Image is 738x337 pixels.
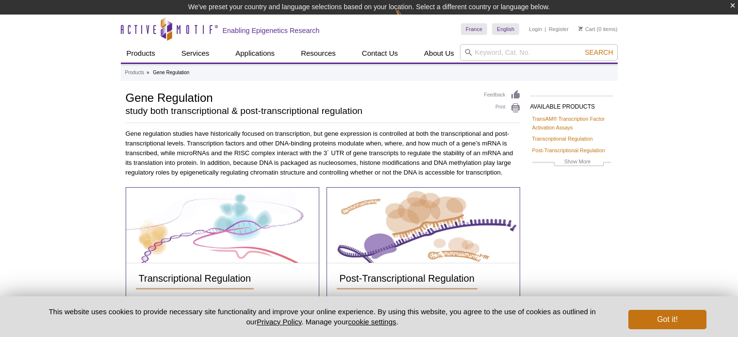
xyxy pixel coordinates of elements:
[126,188,319,263] a: Transcriptional Regulation
[585,48,613,56] span: Search
[532,114,611,132] a: TransAM® Transcription Factor Activation Assays
[484,90,521,100] a: Feedback
[32,306,613,327] p: This website uses cookies to provide necessary site functionality and improve your online experie...
[136,268,254,289] a: Transcriptional Regulation
[147,70,149,75] li: »
[327,188,519,263] img: Post-Transcriptional Regulation
[139,273,251,284] span: Transcriptional Regulation
[223,26,320,35] h2: Enabling Epigenetics Research
[532,134,593,143] a: Transcriptional Regulation
[532,157,611,168] a: Show More
[532,146,605,155] a: Post-Transcriptional Regulation
[549,26,569,32] a: Register
[578,26,583,31] img: Your Cart
[153,70,189,75] li: Gene Regulation
[461,23,487,35] a: France
[356,44,404,63] a: Contact Us
[230,44,280,63] a: Applications
[126,129,521,177] p: Gene regulation studies have historically focused on transcription, but gene expression is contro...
[545,23,546,35] li: |
[126,90,475,104] h1: Gene Regulation
[628,310,706,329] button: Got it!
[125,68,144,77] a: Products
[327,188,520,263] a: Post-Transcriptional Regulation
[582,48,616,57] button: Search
[126,188,318,263] img: Transcriptional Regulation
[578,23,618,35] li: (0 items)
[492,23,519,35] a: English
[460,44,618,61] input: Keyword, Cat. No.
[340,273,475,284] span: Post-Transcriptional Regulation
[295,44,342,63] a: Resources
[529,26,542,32] a: Login
[176,44,215,63] a: Services
[530,96,613,113] h2: AVAILABLE PRODUCTS
[257,318,301,326] a: Privacy Policy
[484,103,521,113] a: Print
[418,44,460,63] a: About Us
[337,268,477,289] a: Post-Transcriptional Regulation
[578,26,595,32] a: Cart
[395,7,421,30] img: Change Here
[126,107,475,115] h2: study both transcriptional & post-transcriptional regulation
[121,44,161,63] a: Products
[348,318,396,326] button: cookie settings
